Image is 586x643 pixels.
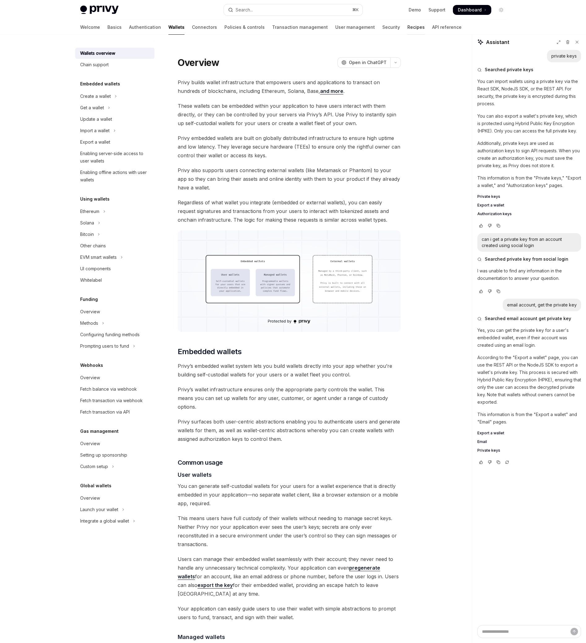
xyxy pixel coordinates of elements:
[80,397,143,404] div: Fetch transaction via webhook
[335,20,375,35] a: User management
[477,459,485,465] button: Vote that response was good
[75,461,154,472] button: Toggle Custom setup section
[75,372,154,383] a: Overview
[477,78,581,107] p: You can import wallets using a private key via the React SDK, NodeJS SDK, or the REST API. For se...
[352,7,359,12] span: ⌘ K
[477,431,581,436] a: Export a wallet
[477,448,500,453] span: Private keys
[178,514,401,549] span: This means users have full custody of their wallets without needing to manage secret keys. Neithe...
[75,48,154,59] a: Wallets overview
[80,451,127,459] div: Setting up sponsorship
[75,263,154,274] a: UI components
[75,306,154,317] a: Overview
[80,385,137,393] div: Fetch balance via webhook
[428,7,445,13] a: Support
[80,219,94,227] div: Solana
[477,174,581,189] p: This information is from the "Private keys," "Export a wallet," and "Authorization keys" pages.
[178,604,401,622] span: Your application can easily guide users to use their wallet with simple abstractions to prompt us...
[477,315,581,322] button: Searched email account get private key
[80,127,110,134] div: Import a wallet
[482,236,577,249] div: can i get a private key from an account created using social login
[477,327,581,349] p: Yes, you can get the private key for a user's embedded wallet, even if their account was created ...
[80,463,108,470] div: Custom setup
[178,198,401,224] span: Regardless of what wallet you integrate (embedded or external wallets), you can easily request si...
[477,448,581,453] a: Private keys
[477,203,504,208] span: Export a wallet
[503,459,511,465] button: Reload last chat
[75,515,154,527] button: Toggle Integrate a global wallet section
[458,7,482,13] span: Dashboard
[349,59,387,66] span: Open in ChatGPT
[178,362,401,379] span: Privy’s embedded wallet system lets you build wallets directly into your app whether you’re build...
[337,57,390,68] button: Open in ChatGPT
[75,329,154,340] a: Configuring funding methods
[129,20,161,35] a: Authentication
[80,80,120,88] h5: Embedded wallets
[178,78,401,95] span: Privy builds wallet infrastructure that empowers users and applications to transact on hundreds o...
[477,112,581,135] p: You can also export a wallet's private key, which is protected using Hybrid Public Key Encryption...
[80,494,100,502] div: Overview
[477,288,485,294] button: Vote that response was good
[75,395,154,406] a: Fetch transaction via webhook
[477,439,487,444] span: Email
[178,347,241,357] span: Embedded wallets
[486,288,493,294] button: Vote that response was not good
[477,625,581,638] textarea: Ask a question...
[75,206,154,217] button: Toggle Ethereum section
[507,302,577,308] div: email account, get the private key
[495,459,502,465] button: Copy chat response
[80,362,103,369] h5: Webhooks
[192,20,217,35] a: Connectors
[75,275,154,286] a: Whitelabel
[407,20,425,35] a: Recipes
[80,428,119,435] h5: Gas management
[75,341,154,352] button: Toggle Prompting users to fund section
[75,114,154,125] a: Update a wallet
[178,555,401,598] span: Users can manage their embedded wallet seamlessly with their account; they never need to handle a...
[486,223,493,229] button: Vote that response was not good
[75,384,154,395] a: Fetch balance via webhook
[382,20,400,35] a: Security
[477,354,581,406] p: According to the "Export a wallet" page, you can use the REST API or the NodeJS SDK to export a w...
[486,459,493,465] button: Vote that response was not good
[224,20,265,35] a: Policies & controls
[178,102,401,128] span: These wallets can be embedded within your application to have users interact with them directly, ...
[178,482,401,508] span: You can generate self-custodial wallets for your users for a wallet experience that is directly e...
[80,517,129,525] div: Integrate a global wallet
[453,5,491,15] a: Dashboard
[477,256,581,262] button: Searched private key from social login
[80,169,151,184] div: Enabling offline actions with user wallets
[75,252,154,263] button: Toggle EVM smart wallets section
[80,195,110,203] h5: Using wallets
[477,140,581,169] p: Additionally, private keys are used as authorization keys to sign API requests. When you create a...
[80,231,94,238] div: Bitcoin
[75,167,154,185] a: Enabling offline actions with user wallets
[75,148,154,167] a: Enabling server-side access to user wallets
[272,20,328,35] a: Transaction management
[178,166,401,192] span: Privy also supports users connecting external wallets (like Metamask or Phantom) to your app so t...
[80,482,111,489] h5: Global wallets
[477,67,581,73] button: Searched private keys
[80,254,117,261] div: EVM smart wallets
[75,240,154,251] a: Other chains
[178,57,219,68] h1: Overview
[496,5,506,15] button: Toggle dark mode
[495,223,502,229] button: Copy chat response
[75,438,154,449] a: Overview
[198,582,233,589] a: export the key
[432,20,462,35] a: API reference
[477,203,581,208] a: Export a wallet
[80,408,130,416] div: Fetch transaction via API
[178,417,401,443] span: Privy surfaces both user-centric abstractions enabling you to authenticate users and generate wal...
[75,217,154,228] button: Toggle Solana section
[477,411,581,426] p: This information is from the "Export a wallet" and "Email" pages.
[80,374,100,381] div: Overview
[75,59,154,70] a: Chain support
[80,61,109,68] div: Chain support
[477,267,581,282] p: I was unable to find any information in the documentation to answer your question.
[75,229,154,240] button: Toggle Bitcoin section
[571,628,578,635] button: Send message
[80,208,99,215] div: Ethereum
[178,458,223,467] span: Common usage
[486,38,509,46] span: Assistant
